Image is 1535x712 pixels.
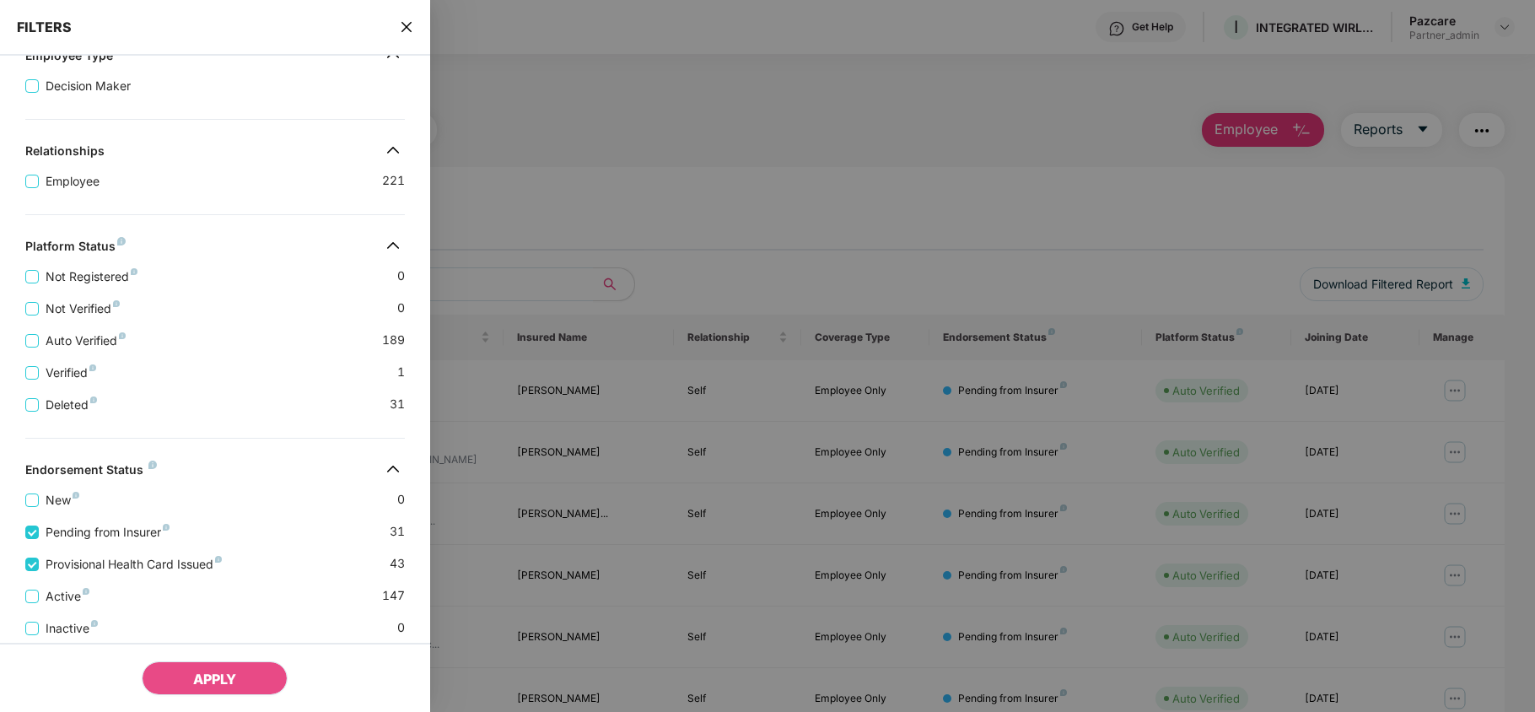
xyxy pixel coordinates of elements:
span: 189 [382,331,405,350]
span: Active [39,587,96,606]
img: svg+xml;base64,PHN2ZyB4bWxucz0iaHR0cDovL3d3dy53My5vcmcvMjAwMC9zdmciIHdpZHRoPSI4IiBoZWlnaHQ9IjgiIH... [113,300,120,307]
img: svg+xml;base64,PHN2ZyB4bWxucz0iaHR0cDovL3d3dy53My5vcmcvMjAwMC9zdmciIHdpZHRoPSI4IiBoZWlnaHQ9IjgiIH... [148,461,157,469]
span: 0 [397,490,405,510]
span: FILTERS [17,19,72,35]
div: Platform Status [25,239,126,259]
span: Deleted [39,396,104,414]
span: 31 [390,395,405,414]
img: svg+xml;base64,PHN2ZyB4bWxucz0iaHR0cDovL3d3dy53My5vcmcvMjAwMC9zdmciIHdpZHRoPSI4IiBoZWlnaHQ9IjgiIH... [131,268,137,275]
span: Not Verified [39,299,127,318]
img: svg+xml;base64,PHN2ZyB4bWxucz0iaHR0cDovL3d3dy53My5vcmcvMjAwMC9zdmciIHdpZHRoPSI4IiBoZWlnaHQ9IjgiIH... [90,396,97,403]
span: 1 [397,363,405,382]
span: 221 [382,171,405,191]
span: Inactive [39,619,105,638]
img: svg+xml;base64,PHN2ZyB4bWxucz0iaHR0cDovL3d3dy53My5vcmcvMjAwMC9zdmciIHdpZHRoPSI4IiBoZWlnaHQ9IjgiIH... [83,588,89,595]
div: Endorsement Status [25,462,157,483]
span: New [39,491,86,510]
span: Not Registered [39,267,144,286]
img: svg+xml;base64,PHN2ZyB4bWxucz0iaHR0cDovL3d3dy53My5vcmcvMjAwMC9zdmciIHdpZHRoPSI4IiBoZWlnaHQ9IjgiIH... [89,364,96,371]
span: 147 [382,586,405,606]
div: Relationships [25,143,105,164]
span: Auto Verified [39,332,132,350]
img: svg+xml;base64,PHN2ZyB4bWxucz0iaHR0cDovL3d3dy53My5vcmcvMjAwMC9zdmciIHdpZHRoPSI4IiBoZWlnaHQ9IjgiIH... [73,492,79,499]
span: Pending from Insurer [39,523,176,542]
span: 0 [397,618,405,638]
span: Decision Maker [39,77,137,95]
span: 31 [390,522,405,542]
span: 43 [390,554,405,574]
span: 0 [397,299,405,318]
img: svg+xml;base64,PHN2ZyB4bWxucz0iaHR0cDovL3d3dy53My5vcmcvMjAwMC9zdmciIHdpZHRoPSIzMiIgaGVpZ2h0PSIzMi... [380,456,407,483]
span: Employee [39,172,106,191]
span: Verified [39,364,103,382]
span: APPLY [193,671,236,688]
img: svg+xml;base64,PHN2ZyB4bWxucz0iaHR0cDovL3d3dy53My5vcmcvMjAwMC9zdmciIHdpZHRoPSI4IiBoZWlnaHQ9IjgiIH... [117,237,126,245]
img: svg+xml;base64,PHN2ZyB4bWxucz0iaHR0cDovL3d3dy53My5vcmcvMjAwMC9zdmciIHdpZHRoPSI4IiBoZWlnaHQ9IjgiIH... [163,524,170,531]
div: Employee Type [25,48,113,68]
span: close [400,19,413,35]
button: APPLY [142,661,288,695]
img: svg+xml;base64,PHN2ZyB4bWxucz0iaHR0cDovL3d3dy53My5vcmcvMjAwMC9zdmciIHdpZHRoPSIzMiIgaGVpZ2h0PSIzMi... [380,232,407,259]
span: 0 [397,267,405,286]
img: svg+xml;base64,PHN2ZyB4bWxucz0iaHR0cDovL3d3dy53My5vcmcvMjAwMC9zdmciIHdpZHRoPSI4IiBoZWlnaHQ9IjgiIH... [91,620,98,627]
img: svg+xml;base64,PHN2ZyB4bWxucz0iaHR0cDovL3d3dy53My5vcmcvMjAwMC9zdmciIHdpZHRoPSIzMiIgaGVpZ2h0PSIzMi... [380,137,407,164]
span: Provisional Health Card Issued [39,555,229,574]
img: svg+xml;base64,PHN2ZyB4bWxucz0iaHR0cDovL3d3dy53My5vcmcvMjAwMC9zdmciIHdpZHRoPSI4IiBoZWlnaHQ9IjgiIH... [119,332,126,339]
img: svg+xml;base64,PHN2ZyB4bWxucz0iaHR0cDovL3d3dy53My5vcmcvMjAwMC9zdmciIHdpZHRoPSI4IiBoZWlnaHQ9IjgiIH... [215,556,222,563]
